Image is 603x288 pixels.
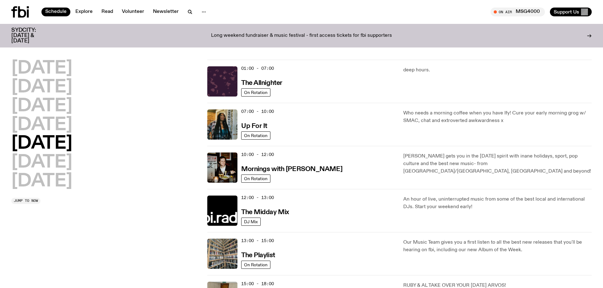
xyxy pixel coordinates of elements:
[554,9,579,15] span: Support Us
[241,152,274,158] span: 10:00 - 12:00
[244,262,268,267] span: On Rotation
[241,88,270,97] a: On Rotation
[11,28,52,44] h3: SYDCITY: [DATE] & [DATE]
[11,198,41,204] button: Jump to now
[403,239,592,254] p: Our Music Team gives you a first listen to all the best new releases that you'll be hearing on fb...
[244,133,268,138] span: On Rotation
[241,195,274,201] span: 12:00 - 13:00
[207,109,237,140] img: Ify - a Brown Skin girl with black braided twists, looking up to the side with her tongue stickin...
[241,80,282,86] h3: The Allnighter
[241,208,289,216] a: The Midday Mix
[244,219,258,224] span: DJ Mix
[241,123,267,130] h3: Up For It
[241,174,270,183] a: On Rotation
[241,131,270,140] a: On Rotation
[491,8,545,16] button: On AirMSG4000
[11,154,72,171] button: [DATE]
[11,173,72,190] button: [DATE]
[41,8,70,16] a: Schedule
[241,251,275,259] a: The Playlist
[241,122,267,130] a: Up For It
[207,239,237,269] img: A corner shot of the fbi music library
[241,108,274,114] span: 07:00 - 10:00
[11,97,72,115] button: [DATE]
[403,152,592,175] p: [PERSON_NAME] gets you in the [DATE] spirit with inane holidays, sport, pop culture and the best ...
[72,8,96,16] a: Explore
[403,109,592,125] p: Who needs a morning coffee when you have Ify! Cure your early morning grog w/ SMAC, chat and extr...
[207,152,237,183] img: Sam blankly stares at the camera, brightly lit by a camera flash wearing a hat collared shirt and...
[241,79,282,86] a: The Allnighter
[241,252,275,259] h3: The Playlist
[241,209,289,216] h3: The Midday Mix
[118,8,148,16] a: Volunteer
[11,79,72,96] button: [DATE]
[11,116,72,134] button: [DATE]
[241,261,270,269] a: On Rotation
[241,238,274,244] span: 13:00 - 15:00
[11,60,72,77] button: [DATE]
[244,176,268,181] span: On Rotation
[241,165,342,173] a: Mornings with [PERSON_NAME]
[550,8,592,16] button: Support Us
[241,166,342,173] h3: Mornings with [PERSON_NAME]
[11,135,72,152] button: [DATE]
[211,33,392,39] p: Long weekend fundraiser & music festival - first access tickets for fbi supporters
[244,90,268,95] span: On Rotation
[241,218,261,226] a: DJ Mix
[14,199,38,202] span: Jump to now
[98,8,117,16] a: Read
[403,196,592,211] p: An hour of live, uninterrupted music from some of the best local and international DJs. Start you...
[149,8,182,16] a: Newsletter
[241,281,274,287] span: 15:00 - 18:00
[403,66,592,74] p: deep hours.
[241,65,274,71] span: 01:00 - 07:00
